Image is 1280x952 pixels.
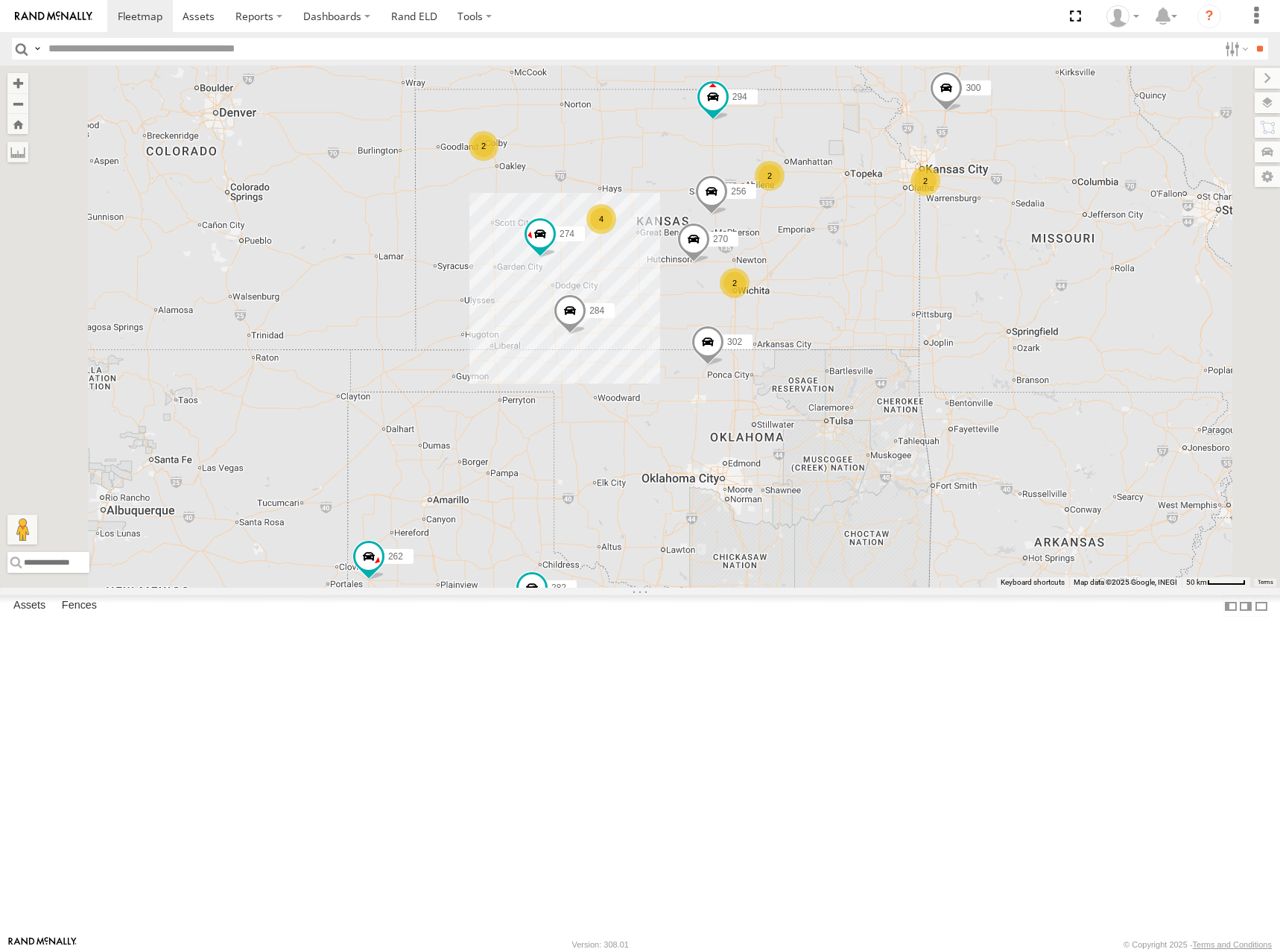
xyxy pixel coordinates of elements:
button: Zoom in [7,73,28,93]
label: Map Settings [1255,166,1280,187]
span: 284 [589,305,604,316]
label: Dock Summary Table to the Right [1238,595,1253,617]
button: Zoom out [7,93,28,114]
a: Terms and Conditions [1193,940,1272,949]
span: 302 [727,336,742,346]
span: 256 [731,185,746,196]
span: 50 km [1186,578,1207,586]
div: Shane Miller [1101,5,1144,28]
span: 300 [966,82,980,92]
button: Drag Pegman onto the map to open Street View [7,515,37,545]
span: 294 [732,91,747,101]
label: Assets [6,596,53,617]
span: 262 [388,551,403,562]
div: © Copyright 2025 - [1124,940,1272,949]
div: 2 [720,268,750,298]
label: Fences [54,596,104,617]
span: 274 [560,229,574,239]
label: Hide Summary Table [1254,595,1269,617]
label: Measure [7,142,28,162]
div: 2 [910,166,940,196]
a: Visit our Website [8,937,77,952]
button: Keyboard shortcuts [1001,577,1065,588]
div: Version: 308.01 [572,940,629,949]
button: Map Scale: 50 km per 48 pixels [1182,577,1250,588]
span: 270 [713,234,728,244]
button: Zoom Home [7,114,28,134]
span: Map data ©2025 Google, INEGI [1074,578,1177,586]
span: 282 [551,583,566,593]
label: Search Query [31,38,43,60]
div: 4 [586,204,616,234]
a: Terms (opens in new tab) [1258,579,1273,585]
label: Dock Summary Table to the Left [1223,595,1238,617]
div: 2 [755,161,785,191]
label: Search Filter Options [1219,38,1251,60]
div: 2 [469,131,498,161]
img: rand-logo.svg [15,11,92,22]
i: ? [1197,4,1221,28]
